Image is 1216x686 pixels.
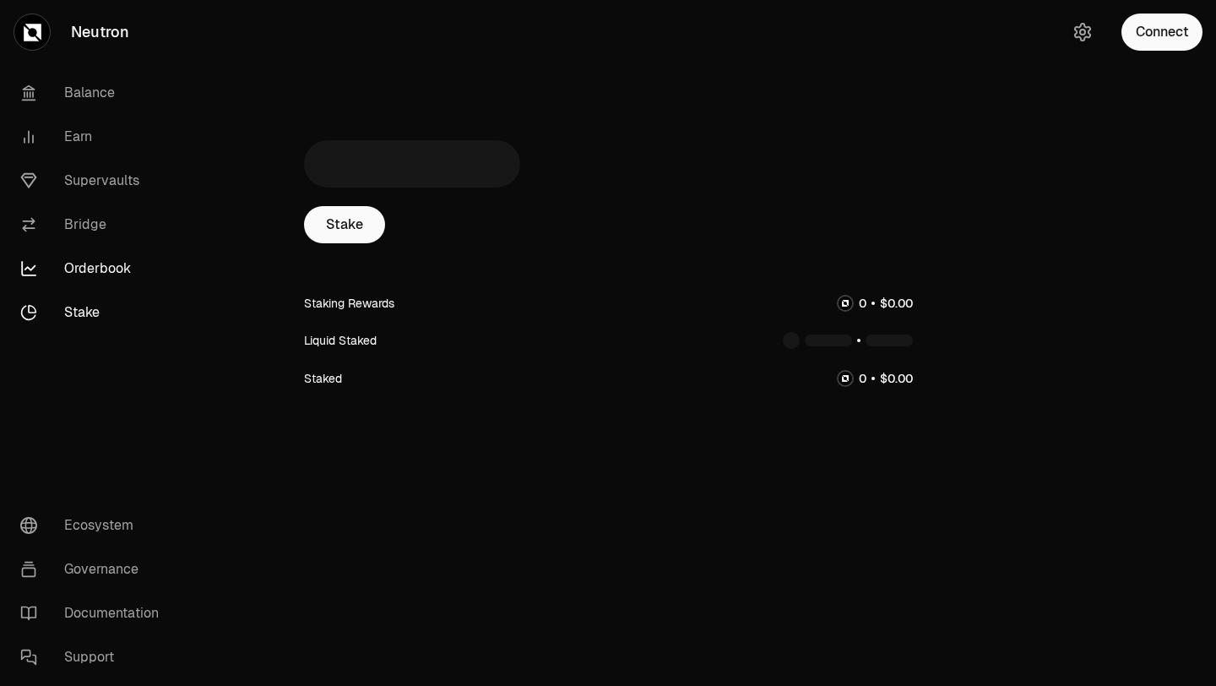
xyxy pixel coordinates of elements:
[7,291,182,335] a: Stake
[304,295,394,312] div: Staking Rewards
[7,547,182,591] a: Governance
[304,206,385,243] a: Stake
[7,591,182,635] a: Documentation
[7,159,182,203] a: Supervaults
[304,332,377,349] div: Liquid Staked
[7,115,182,159] a: Earn
[839,297,852,310] img: NTRN Logo
[7,71,182,115] a: Balance
[7,247,182,291] a: Orderbook
[839,372,852,385] img: NTRN Logo
[7,635,182,679] a: Support
[1121,14,1202,51] button: Connect
[7,203,182,247] a: Bridge
[7,504,182,547] a: Ecosystem
[304,370,342,387] div: Staked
